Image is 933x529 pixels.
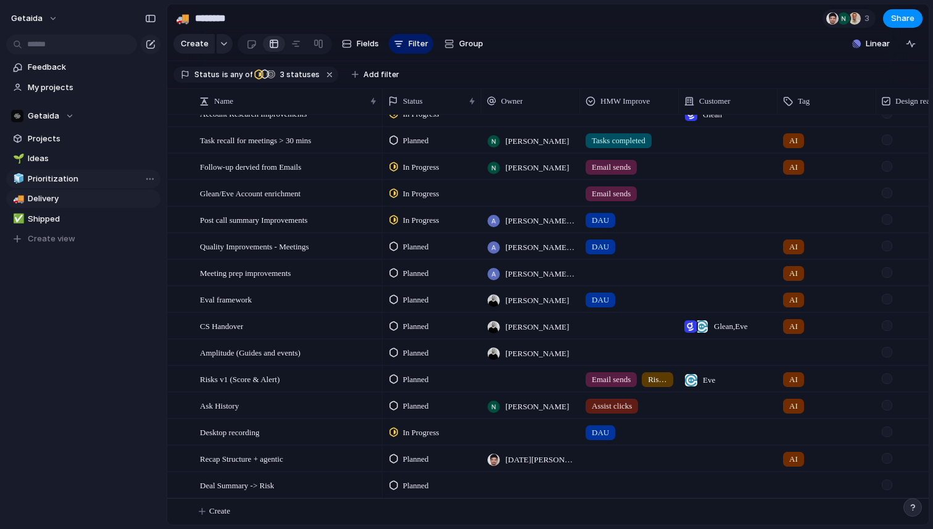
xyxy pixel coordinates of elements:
span: Planned [403,320,429,333]
a: 🚚Delivery [6,190,160,208]
span: Share [891,12,914,25]
button: 🚚 [11,193,23,205]
button: 🧊 [11,173,23,185]
span: Planned [403,267,429,280]
span: In Progress [403,161,439,173]
span: Create [209,505,230,517]
span: CS Handover [200,319,243,333]
span: Shipped [28,213,156,225]
span: In Progress [403,188,439,200]
span: any of [228,69,252,80]
span: Risks addressed [648,373,667,386]
span: DAU [592,294,609,306]
span: [PERSON_NAME] [505,321,569,333]
span: [PERSON_NAME] [505,401,569,413]
span: statuses [276,69,320,80]
span: [PERSON_NAME] Sarma [505,215,574,227]
span: Quality Improvements - Meetings [200,239,309,253]
span: [PERSON_NAME] Sarma [505,241,574,254]
button: Fields [337,34,384,54]
button: Create [173,34,215,54]
span: Name [214,95,233,107]
span: Planned [403,480,429,492]
button: Linear [847,35,895,53]
span: Risks v1 (Score & Alert) [200,372,280,386]
button: Share [883,9,923,28]
button: 3 statuses [254,68,322,81]
span: HMW Improve [600,95,650,107]
span: My projects [28,81,156,94]
span: AI [789,267,798,280]
span: [PERSON_NAME] [505,348,569,360]
span: [PERSON_NAME] [505,135,569,148]
div: 🚚 [176,10,189,27]
a: Feedback [6,58,160,77]
span: [PERSON_NAME] [505,162,569,174]
span: Glean , Eve [714,320,748,333]
span: DAU [592,241,609,253]
span: is [222,69,228,80]
span: AI [789,135,798,147]
span: Planned [403,347,429,359]
span: Tasks completed [592,135,645,147]
span: 3 [276,70,286,79]
div: 🚚 [13,192,22,206]
span: AI [789,241,798,253]
span: Projects [28,133,156,145]
span: 3 [865,12,873,25]
span: Status [403,95,423,107]
span: Customer [699,95,731,107]
span: Fields [357,38,379,50]
span: DAU [592,214,609,227]
span: Planned [403,241,429,253]
span: Email sends [592,188,631,200]
div: 🧊 [13,172,22,186]
span: Group [459,38,483,50]
button: Filter [389,34,433,54]
span: AI [789,161,798,173]
button: isany of [220,68,255,81]
span: Eval framework [200,292,252,306]
span: Add filter [363,69,399,80]
span: DAU [592,427,609,439]
span: Status [194,69,220,80]
span: Planned [403,373,429,386]
span: [PERSON_NAME] Sarma [505,268,574,280]
span: Glean [703,109,722,121]
span: Meeting prep improvements [200,265,291,280]
span: Follow-up dervied from Emails [200,159,301,173]
span: Filter [408,38,428,50]
span: AI [789,294,798,306]
span: Planned [403,294,429,306]
span: Getaida [28,110,59,122]
span: [DATE][PERSON_NAME] [505,454,574,466]
button: Create view [6,230,160,248]
span: Ideas [28,152,156,165]
span: Assist clicks [592,400,632,412]
a: 🌱Ideas [6,149,160,168]
span: [PERSON_NAME] [505,294,569,307]
span: Email sends [592,161,631,173]
span: AI [789,400,798,412]
span: In Progress [403,214,439,227]
div: 🧊Prioritization [6,170,160,188]
button: getaida [6,9,64,28]
span: Desktop recording [200,425,259,439]
button: Getaida [6,107,160,125]
span: Tag [798,95,810,107]
span: Planned [403,453,429,465]
span: Delivery [28,193,156,205]
a: ✅Shipped [6,210,160,228]
span: Task recall for meetings > 30 mins [200,133,311,147]
span: Amplitude (Guides and events) [200,345,301,359]
span: AI [789,373,798,386]
button: 🚚 [173,9,193,28]
span: Owner [501,95,523,107]
span: In Progress [403,427,439,439]
span: Ask History [200,398,239,412]
span: Deal Summary -> Risk [200,478,274,492]
span: Create view [28,233,75,245]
